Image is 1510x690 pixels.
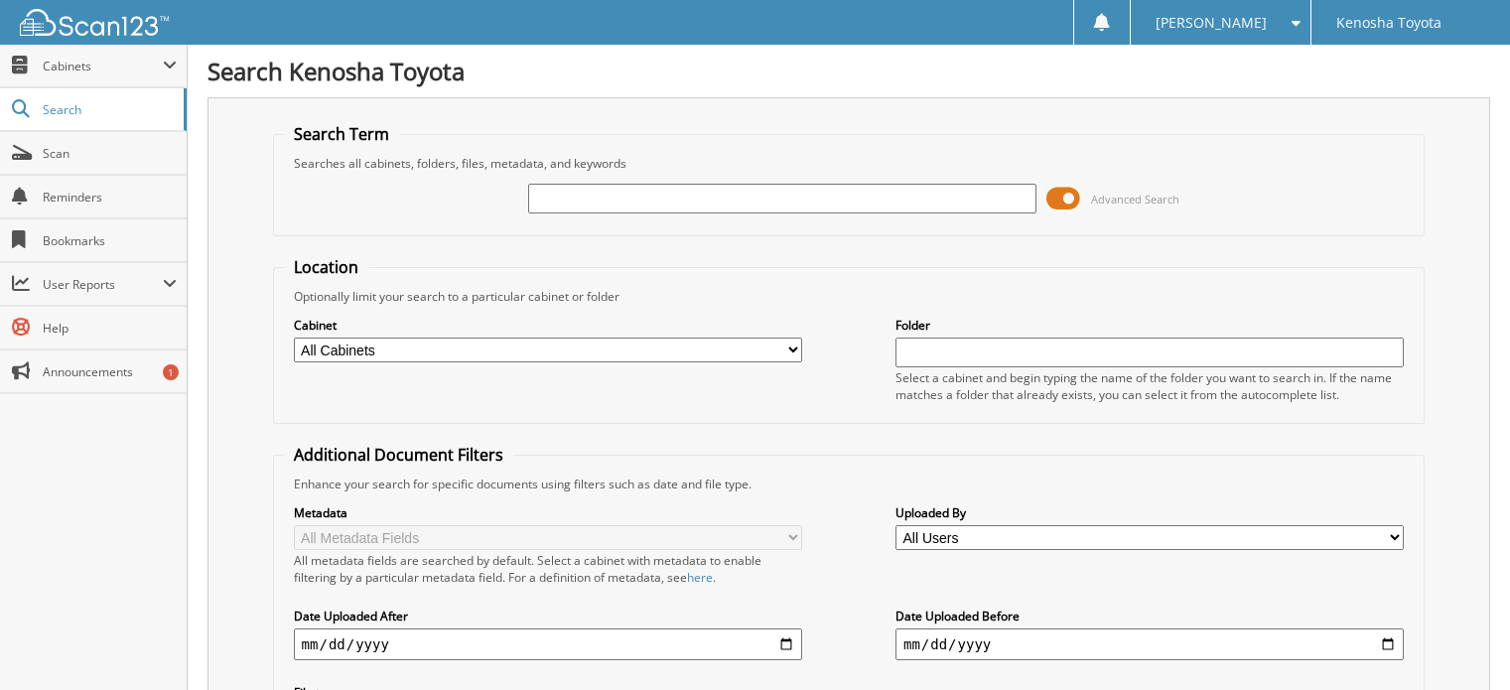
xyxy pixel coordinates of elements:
[284,155,1415,172] div: Searches all cabinets, folders, files, metadata, and keywords
[43,276,163,293] span: User Reports
[895,608,1404,624] label: Date Uploaded Before
[43,320,177,337] span: Help
[43,145,177,162] span: Scan
[284,288,1415,305] div: Optionally limit your search to a particular cabinet or folder
[20,9,169,36] img: scan123-logo-white.svg
[43,232,177,249] span: Bookmarks
[43,363,177,380] span: Announcements
[163,364,179,380] div: 1
[294,504,802,521] label: Metadata
[284,444,513,466] legend: Additional Document Filters
[294,628,802,660] input: start
[687,569,713,586] a: here
[895,504,1404,521] label: Uploaded By
[284,256,368,278] legend: Location
[1156,17,1267,29] span: [PERSON_NAME]
[207,55,1490,87] h1: Search Kenosha Toyota
[43,58,163,74] span: Cabinets
[43,101,174,118] span: Search
[895,628,1404,660] input: end
[284,123,399,145] legend: Search Term
[294,552,802,586] div: All metadata fields are searched by default. Select a cabinet with metadata to enable filtering b...
[1336,17,1441,29] span: Kenosha Toyota
[284,476,1415,492] div: Enhance your search for specific documents using filters such as date and file type.
[895,317,1404,334] label: Folder
[43,189,177,206] span: Reminders
[294,317,802,334] label: Cabinet
[1091,192,1179,207] span: Advanced Search
[895,369,1404,403] div: Select a cabinet and begin typing the name of the folder you want to search in. If the name match...
[294,608,802,624] label: Date Uploaded After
